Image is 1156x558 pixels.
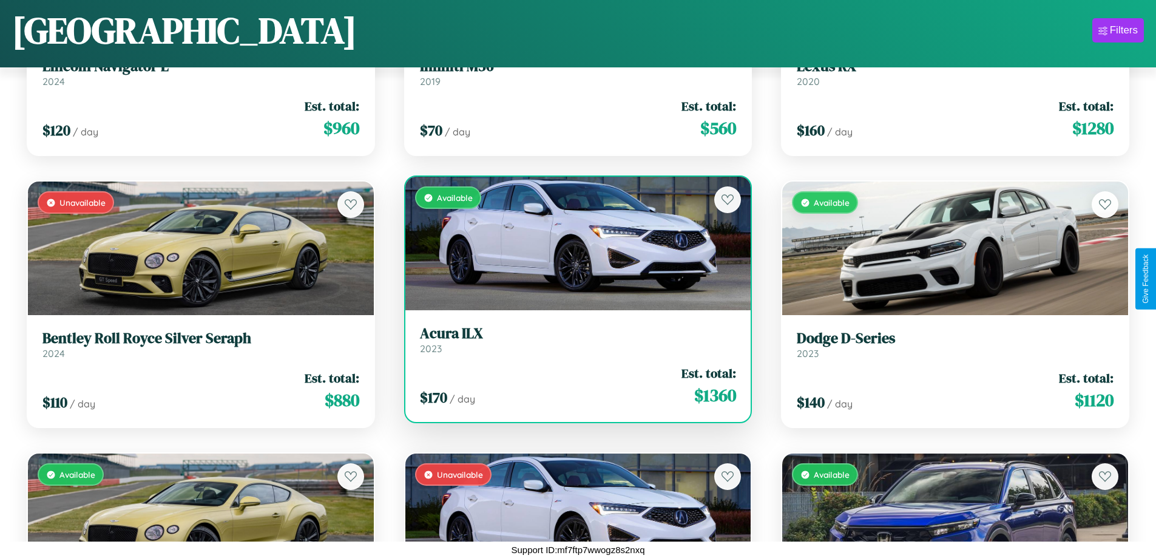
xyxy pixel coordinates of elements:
[827,398,853,410] span: / day
[305,97,359,115] span: Est. total:
[437,192,473,203] span: Available
[420,387,447,407] span: $ 170
[305,369,359,387] span: Est. total:
[797,58,1114,87] a: Lexus RX2020
[797,75,820,87] span: 2020
[797,347,819,359] span: 2023
[59,197,106,208] span: Unavailable
[1059,369,1114,387] span: Est. total:
[42,330,359,359] a: Bentley Roll Royce Silver Seraph2024
[420,75,441,87] span: 2019
[1141,254,1150,304] div: Give Feedback
[511,542,644,558] p: Support ID: mf7ftp7wwogz8s2nxq
[797,120,825,140] span: $ 160
[420,325,737,342] h3: Acura ILX
[1092,18,1144,43] button: Filters
[797,330,1114,347] h3: Dodge D-Series
[700,116,736,140] span: $ 560
[1059,97,1114,115] span: Est. total:
[1110,24,1138,36] div: Filters
[797,392,825,412] span: $ 140
[42,392,67,412] span: $ 110
[73,126,98,138] span: / day
[1075,388,1114,412] span: $ 1120
[450,393,475,405] span: / day
[445,126,470,138] span: / day
[827,126,853,138] span: / day
[681,364,736,382] span: Est. total:
[12,5,357,55] h1: [GEOGRAPHIC_DATA]
[42,120,70,140] span: $ 120
[42,330,359,347] h3: Bentley Roll Royce Silver Seraph
[59,469,95,480] span: Available
[694,383,736,407] span: $ 1360
[42,347,65,359] span: 2024
[797,330,1114,359] a: Dodge D-Series2023
[323,116,359,140] span: $ 960
[437,469,483,480] span: Unavailable
[814,197,850,208] span: Available
[420,325,737,355] a: Acura ILX2023
[814,469,850,480] span: Available
[42,75,65,87] span: 2024
[325,388,359,412] span: $ 880
[681,97,736,115] span: Est. total:
[42,58,359,87] a: Lincoln Navigator L2024
[1072,116,1114,140] span: $ 1280
[420,342,442,355] span: 2023
[420,58,737,87] a: Infiniti M562019
[420,120,442,140] span: $ 70
[70,398,95,410] span: / day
